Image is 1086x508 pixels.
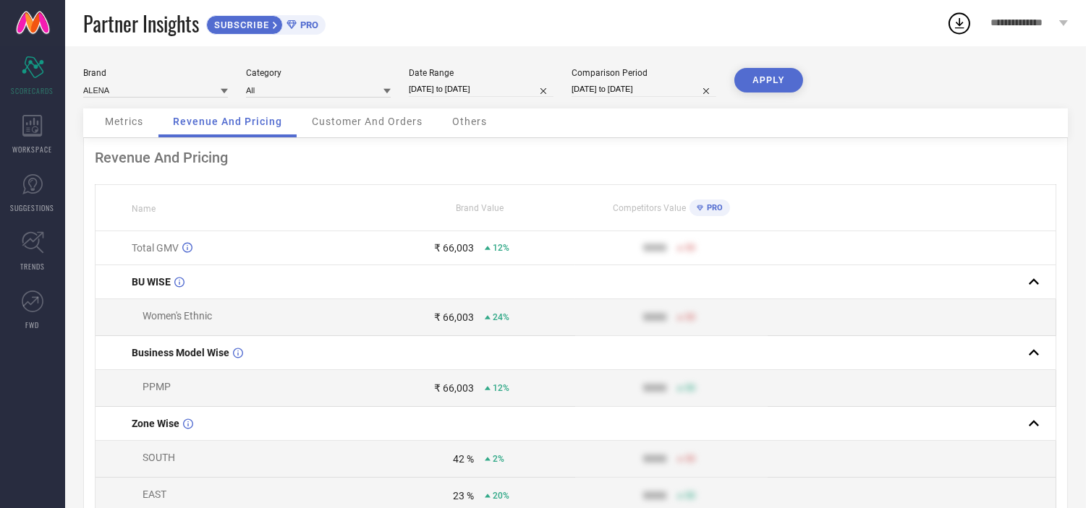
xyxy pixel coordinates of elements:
span: Customer And Orders [312,116,423,127]
span: Business Model Wise [132,347,229,358]
div: ₹ 66,003 [434,242,474,254]
div: 9999 [643,490,666,501]
div: Category [246,68,391,78]
span: Others [452,116,487,127]
span: Zone Wise [132,418,179,429]
span: 50 [685,383,695,393]
div: 9999 [643,453,666,465]
span: Women's Ethnic [143,310,212,322]
span: BU WISE [132,276,171,288]
div: 9999 [643,311,666,323]
span: EAST [143,488,166,500]
span: FWD [26,319,40,330]
div: 9999 [643,242,666,254]
span: Partner Insights [83,9,199,38]
span: 2% [493,454,504,464]
div: 42 % [453,453,474,465]
span: Total GMV [132,242,179,254]
span: 24% [493,312,509,322]
span: 50 [685,491,695,501]
span: 20% [493,491,509,501]
div: ₹ 66,003 [434,311,474,323]
span: WORKSPACE [13,144,53,155]
span: Metrics [105,116,143,127]
div: Comparison Period [572,68,716,78]
span: 12% [493,383,509,393]
span: 12% [493,243,509,253]
span: Brand Value [456,203,504,213]
span: SCORECARDS [12,85,54,96]
div: ₹ 66,003 [434,382,474,394]
span: 50 [685,243,695,253]
input: Select date range [409,82,553,97]
span: TRENDS [20,261,45,272]
span: PRO [297,20,318,30]
div: Open download list [946,10,972,36]
button: APPLY [734,68,803,92]
span: 50 [685,454,695,464]
span: PRO [703,203,723,212]
div: Date Range [409,68,553,78]
span: Revenue And Pricing [173,116,282,127]
span: 50 [685,312,695,322]
span: SUBSCRIBE [207,20,273,30]
span: Competitors Value [613,203,686,213]
a: SUBSCRIBEPRO [206,12,326,35]
div: 23 % [453,490,474,501]
div: Revenue And Pricing [95,149,1056,166]
span: SOUTH [143,452,175,463]
div: Brand [83,68,228,78]
input: Select comparison period [572,82,716,97]
span: PPMP [143,381,171,392]
span: Name [132,204,156,214]
div: 9999 [643,382,666,394]
span: SUGGESTIONS [11,202,55,213]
